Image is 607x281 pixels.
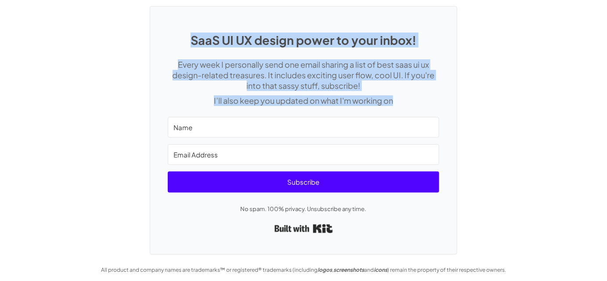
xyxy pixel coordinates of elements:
[318,266,332,273] em: logos
[168,144,439,165] input: Email Address
[333,266,364,273] em: screenshots
[374,266,387,273] em: icons
[275,221,333,237] a: Built with Kit
[168,204,439,214] p: No spam. 100% privacy. Unsubscribe any time.
[168,117,439,138] input: Name
[168,172,439,193] button: Subscribe
[168,59,439,91] p: Every week I personally send one email sharing a list of best saas ui ux design-related treasures...
[97,265,510,275] div: All product and company names are trademarks™ or registered® trademarks (including , and ) remain...
[168,33,439,47] h1: SaaS UI UX design power to your inbox!
[168,95,439,106] p: I’ll also keep you updated on what I'm working on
